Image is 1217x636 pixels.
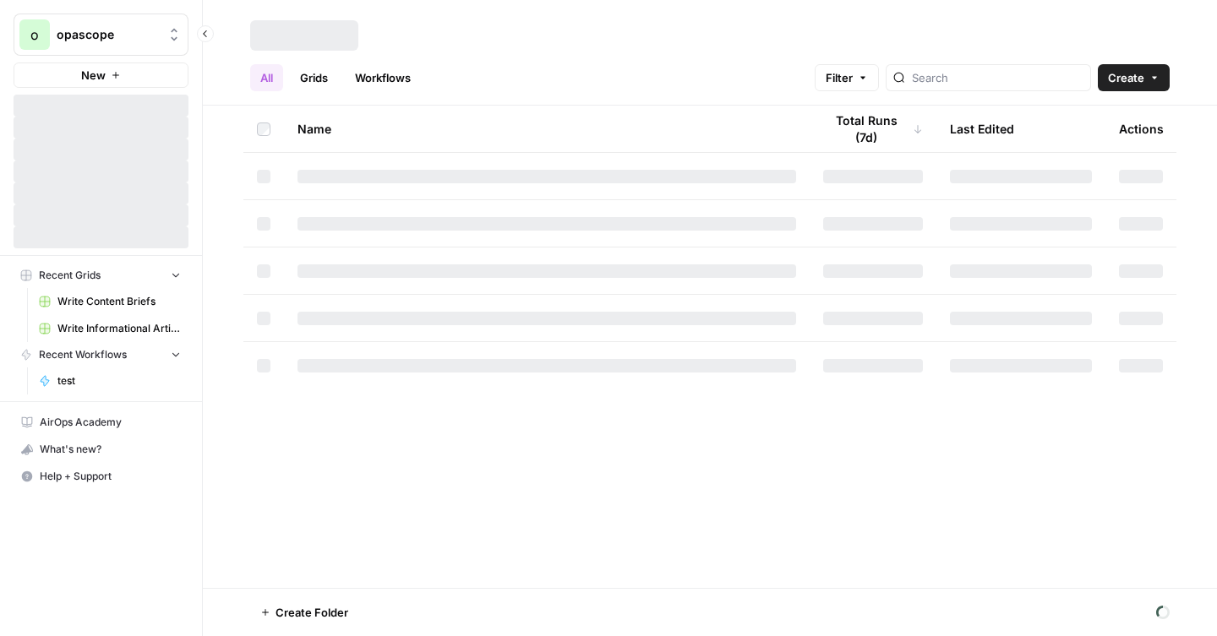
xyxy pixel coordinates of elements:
[14,263,188,288] button: Recent Grids
[57,294,181,309] span: Write Content Briefs
[912,69,1083,86] input: Search
[31,367,188,394] a: test
[31,288,188,315] a: Write Content Briefs
[1098,64,1170,91] button: Create
[40,415,181,430] span: AirOps Academy
[250,64,283,91] a: All
[1108,69,1144,86] span: Create
[39,347,127,362] span: Recent Workflows
[14,14,188,56] button: Workspace: opascope
[57,373,181,389] span: test
[57,26,159,43] span: opascope
[823,106,923,152] div: Total Runs (7d)
[14,463,188,490] button: Help + Support
[815,64,879,91] button: Filter
[39,268,101,283] span: Recent Grids
[950,106,1014,152] div: Last Edited
[276,604,348,621] span: Create Folder
[250,599,358,626] button: Create Folder
[14,342,188,367] button: Recent Workflows
[81,67,106,84] span: New
[30,24,39,45] span: o
[826,69,853,86] span: Filter
[345,64,421,91] a: Workflows
[290,64,338,91] a: Grids
[14,409,188,436] a: AirOps Academy
[1119,106,1164,152] div: Actions
[14,63,188,88] button: New
[297,106,796,152] div: Name
[57,321,181,336] span: Write Informational Article
[14,436,188,463] button: What's new?
[14,437,188,462] div: What's new?
[40,469,181,484] span: Help + Support
[31,315,188,342] a: Write Informational Article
